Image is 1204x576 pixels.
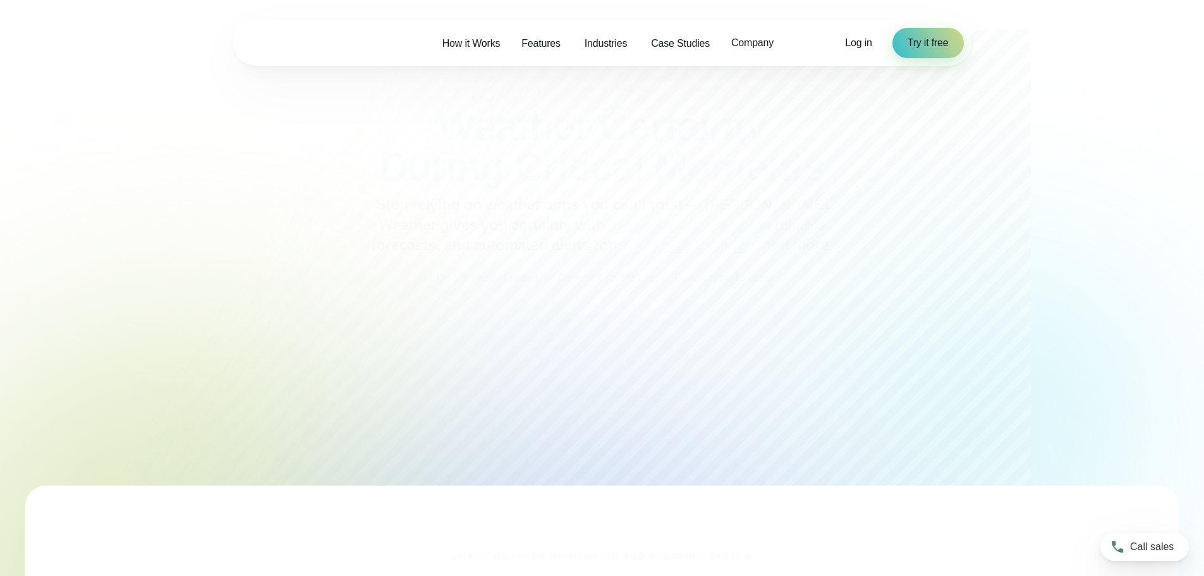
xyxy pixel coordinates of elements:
[521,36,561,51] span: Features
[585,36,627,51] span: Industries
[432,30,511,56] a: How it Works
[442,36,501,51] span: How it Works
[845,35,872,51] a: Log in
[731,35,774,51] span: Company
[640,30,721,56] a: Case Studies
[1100,533,1189,561] a: Call sales
[908,35,949,51] span: Try it free
[892,28,964,58] a: Try it free
[845,37,872,48] span: Log in
[651,36,710,51] span: Case Studies
[1130,539,1174,555] span: Call sales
